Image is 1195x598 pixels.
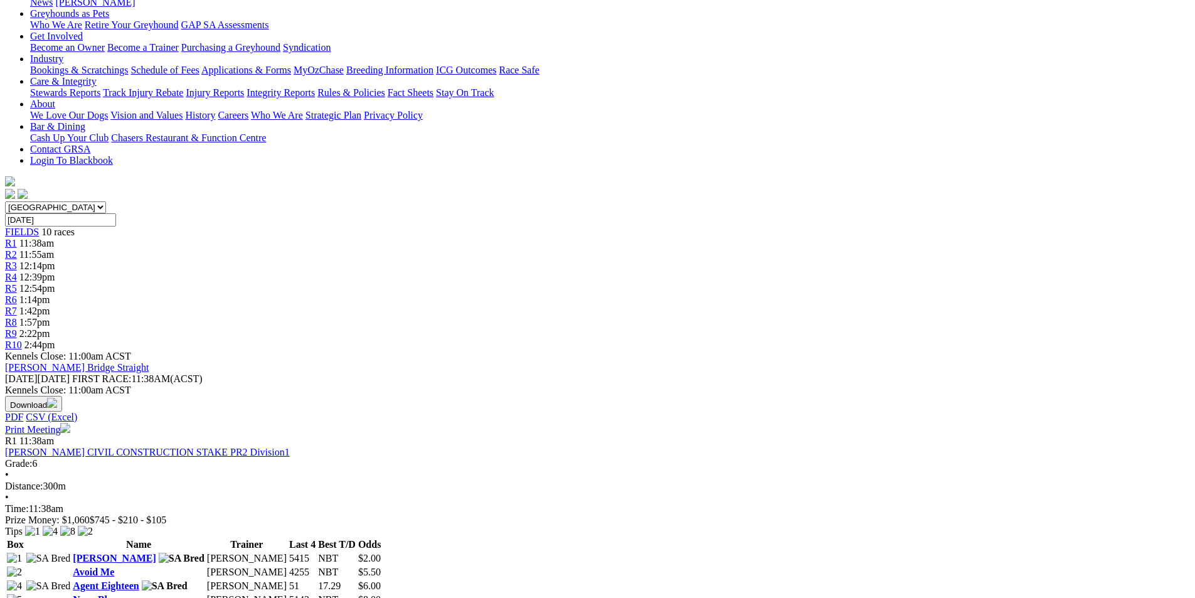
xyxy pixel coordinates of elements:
[358,567,381,577] span: $5.50
[43,526,58,537] img: 4
[5,435,17,446] span: R1
[30,110,1190,121] div: About
[47,398,57,408] img: download.svg
[5,283,17,294] a: R5
[60,526,75,537] img: 8
[317,566,356,579] td: NBT
[73,567,114,577] a: Avoid Me
[283,42,331,53] a: Syndication
[30,42,1190,53] div: Get Involved
[30,132,109,143] a: Cash Up Your Club
[5,458,33,469] span: Grade:
[5,306,17,316] span: R7
[5,469,9,480] span: •
[19,294,50,305] span: 1:14pm
[30,155,113,166] a: Login To Blackbook
[110,110,183,120] a: Vision and Values
[72,373,131,384] span: FIRST RACE:
[30,121,85,132] a: Bar & Dining
[5,227,39,237] a: FIELDS
[72,373,203,384] span: 11:38AM(ACST)
[436,65,496,75] a: ICG Outcomes
[73,580,139,591] a: Agent Eighteen
[247,87,315,98] a: Integrity Reports
[317,538,356,551] th: Best T/D
[358,538,381,551] th: Odds
[90,515,167,525] span: $745 - $210 - $105
[317,87,385,98] a: Rules & Policies
[206,580,287,592] td: [PERSON_NAME]
[5,385,1190,396] div: Kennels Close: 11:00am ACST
[30,87,100,98] a: Stewards Reports
[5,492,9,503] span: •
[19,328,50,339] span: 2:22pm
[5,317,17,328] a: R8
[19,272,55,282] span: 12:39pm
[30,76,97,87] a: Care & Integrity
[499,65,539,75] a: Race Safe
[5,515,1190,526] div: Prize Money: $1,060
[201,65,291,75] a: Applications & Forms
[26,553,71,564] img: SA Bred
[25,526,40,537] img: 1
[19,317,50,328] span: 1:57pm
[305,110,361,120] a: Strategic Plan
[5,294,17,305] a: R6
[159,553,204,564] img: SA Bred
[30,132,1190,144] div: Bar & Dining
[185,110,215,120] a: History
[78,526,93,537] img: 2
[30,19,82,30] a: Who We Are
[30,144,90,154] a: Contact GRSA
[251,110,303,120] a: Who We Are
[26,580,71,592] img: SA Bred
[60,423,70,433] img: printer.svg
[41,227,75,237] span: 10 races
[5,412,1190,423] div: Download
[5,339,22,350] a: R10
[5,249,17,260] a: R2
[206,552,287,565] td: [PERSON_NAME]
[85,19,179,30] a: Retire Your Greyhound
[5,447,290,457] a: [PERSON_NAME] CIVIL CONSTRUCTION STAKE PR2 Division1
[5,396,62,412] button: Download
[5,272,17,282] span: R4
[19,249,54,260] span: 11:55am
[186,87,244,98] a: Injury Reports
[142,580,188,592] img: SA Bred
[206,566,287,579] td: [PERSON_NAME]
[111,132,266,143] a: Chasers Restaurant & Function Centre
[30,8,109,19] a: Greyhounds as Pets
[24,339,55,350] span: 2:44pm
[19,260,55,271] span: 12:14pm
[30,31,83,41] a: Get Involved
[30,110,108,120] a: We Love Our Dogs
[107,42,179,53] a: Become a Trainer
[19,435,54,446] span: 11:38am
[5,373,70,384] span: [DATE]
[5,260,17,271] a: R3
[289,566,316,579] td: 4255
[5,328,17,339] span: R9
[5,351,131,361] span: Kennels Close: 11:00am ACST
[181,19,269,30] a: GAP SA Assessments
[364,110,423,120] a: Privacy Policy
[206,538,287,551] th: Trainer
[5,424,70,435] a: Print Meeting
[5,213,116,227] input: Select date
[19,283,55,294] span: 12:54pm
[5,412,23,422] a: PDF
[358,580,381,591] span: $6.00
[5,362,149,373] a: [PERSON_NAME] Bridge Straight
[5,189,15,199] img: facebook.svg
[388,87,433,98] a: Fact Sheets
[346,65,433,75] a: Breeding Information
[130,65,199,75] a: Schedule of Fees
[103,87,183,98] a: Track Injury Rebate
